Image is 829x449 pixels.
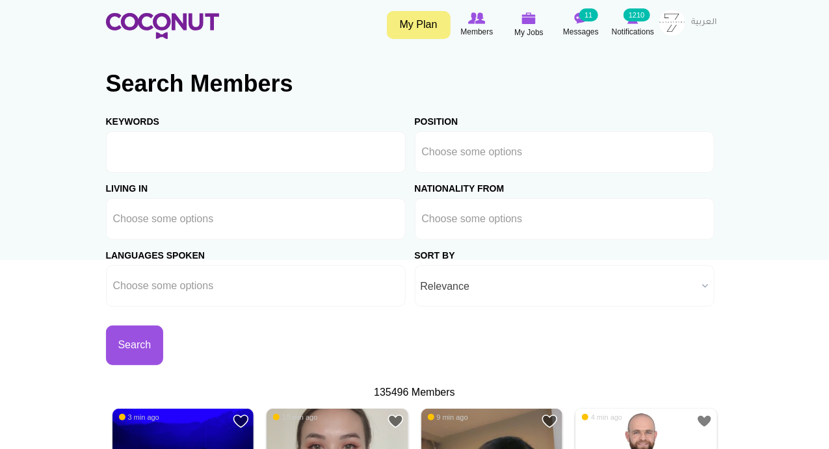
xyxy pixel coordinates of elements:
span: My Jobs [514,26,544,39]
a: My Plan [387,11,451,39]
span: Relevance [421,266,697,307]
img: My Jobs [522,12,536,24]
label: Languages Spoken [106,240,205,262]
span: 3 min ago [119,413,159,422]
small: 11 [579,8,598,21]
label: Living in [106,173,148,195]
h2: Search Members [106,68,724,99]
span: Members [460,25,493,38]
a: Notifications Notifications 1210 [607,10,659,40]
a: Add to Favourites [233,413,249,430]
small: 1210 [624,8,650,21]
span: 9 min ago [428,413,468,422]
label: Nationality From [415,173,505,195]
a: My Jobs My Jobs [503,10,555,40]
a: العربية [685,10,724,36]
label: Position [415,106,458,128]
a: Browse Members Members [451,10,503,40]
img: Messages [575,12,588,24]
span: Notifications [612,25,654,38]
div: 135496 Members [106,385,724,400]
span: 10 min ago [273,413,317,422]
span: 4 min ago [582,413,622,422]
button: Search [106,326,164,365]
img: Home [106,13,219,39]
label: Keywords [106,106,159,128]
a: Add to Favourites [542,413,558,430]
a: Add to Favourites [696,413,713,430]
label: Sort by [415,240,455,262]
a: Messages Messages 11 [555,10,607,40]
a: Add to Favourites [388,413,404,430]
img: Browse Members [468,12,485,24]
span: Messages [563,25,599,38]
